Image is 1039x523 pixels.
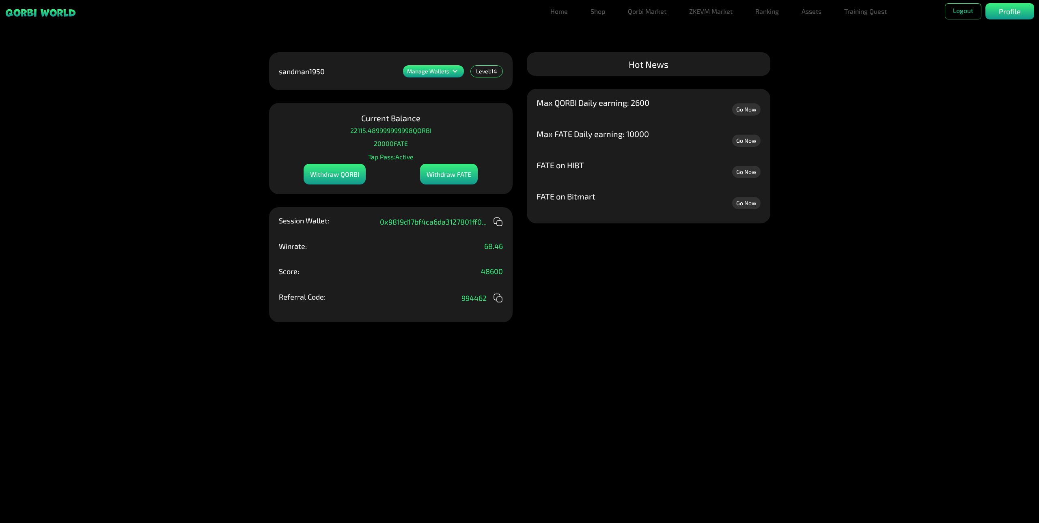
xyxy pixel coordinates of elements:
div: Withdraw FATE [420,164,478,184]
p: Profile [999,6,1021,17]
div: Level: 14 [470,65,503,77]
p: Current Balance [361,113,420,123]
a: Go Now [732,166,761,178]
a: Go Now [732,197,761,209]
div: Hot News [527,52,770,76]
div: 0x9819d17bf4ca6da3127801ff0 ... [380,217,503,227]
a: Training Quest [841,3,890,19]
p: FATE on HIBT [537,161,584,169]
p: Max QORBI Daily earning: 2600 [537,99,649,107]
a: ZKEVM Market [686,3,736,19]
p: 20000 FATE [374,137,408,150]
a: Home [547,3,571,19]
img: sticky brand-logo [5,8,76,17]
button: Logout [945,3,981,19]
div: Withdraw QORBI [304,164,366,184]
p: Referral Code: [279,293,325,300]
p: 68.46 [484,242,503,250]
p: Tap Pass: Active [368,151,414,163]
a: Go Now [732,135,761,147]
a: Qorbi Market [625,3,670,19]
p: Session Wallet: [279,217,329,224]
a: Assets [798,3,825,19]
p: FATE on Bitmart [537,192,595,200]
p: 48600 [481,268,503,275]
div: 994462 [461,293,503,303]
p: sandman1950 [279,68,325,75]
a: Shop [587,3,608,19]
p: Manage Wallets [407,69,449,74]
p: Score: [279,268,299,275]
p: Winrate: [279,242,307,250]
p: 22115.489999999998 QORBI [350,124,431,137]
p: Max FATE Daily earning: 10000 [537,130,649,138]
a: Go Now [732,103,761,116]
a: Ranking [752,3,782,19]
